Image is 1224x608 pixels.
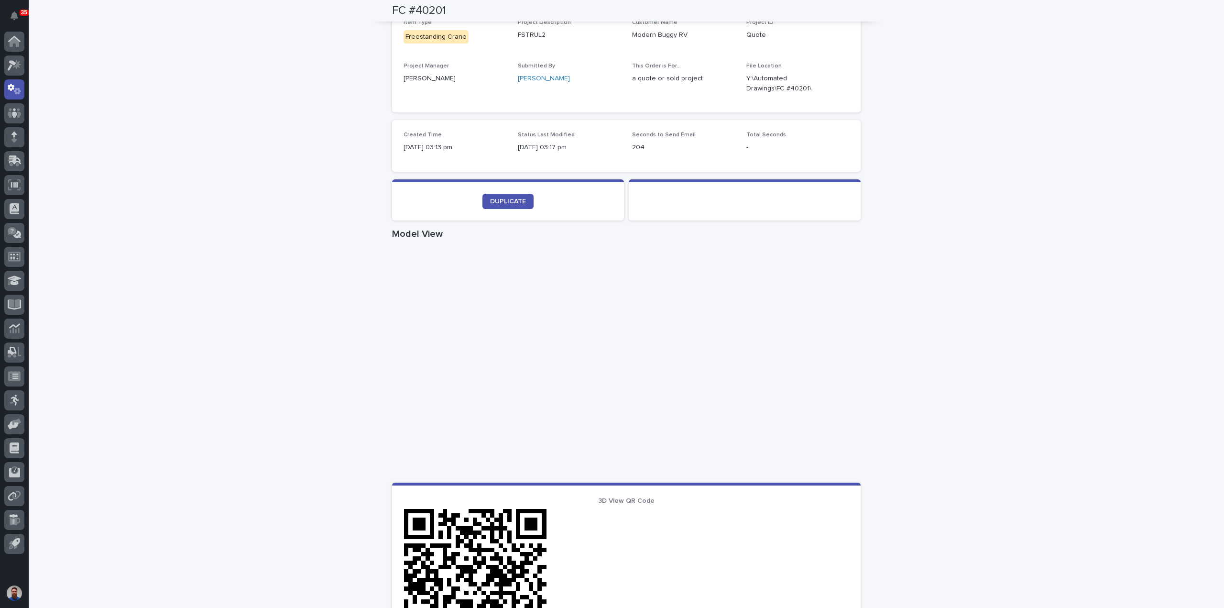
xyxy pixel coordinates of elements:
[21,9,27,16] p: 35
[4,6,24,26] button: Notifications
[392,228,861,240] h1: Model View
[746,74,826,94] : Y:\Automated Drawings\FC #40201\
[518,74,570,84] a: [PERSON_NAME]
[632,63,681,69] span: This Order is For...
[392,243,861,483] iframe: Model View
[632,74,735,84] p: a quote or sold project
[482,194,534,209] a: DUPLICATE
[598,497,655,504] span: 3D View QR Code
[404,30,469,44] div: Freestanding Crane
[518,63,555,69] span: Submitted By
[490,198,526,205] span: DUPLICATE
[518,20,571,25] span: Project Description
[518,30,621,40] p: FSTRUL2
[404,143,506,153] p: [DATE] 03:13 pm
[632,20,678,25] span: Customer Name
[4,583,24,603] button: users-avatar
[746,132,786,138] span: Total Seconds
[404,74,506,84] p: [PERSON_NAME]
[632,132,696,138] span: Seconds to Send Email
[518,132,575,138] span: Status Last Modified
[518,143,621,153] p: [DATE] 03:17 pm
[746,30,849,40] p: Quote
[746,20,774,25] span: Project ID
[632,30,735,40] p: Modern Buggy RV
[404,20,432,25] span: Item Type
[746,143,849,153] p: -
[12,11,24,27] div: Notifications35
[632,143,735,153] p: 204
[392,4,446,18] h2: FC #40201
[746,63,782,69] span: File Location
[404,63,449,69] span: Project Manager
[404,132,442,138] span: Created Time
